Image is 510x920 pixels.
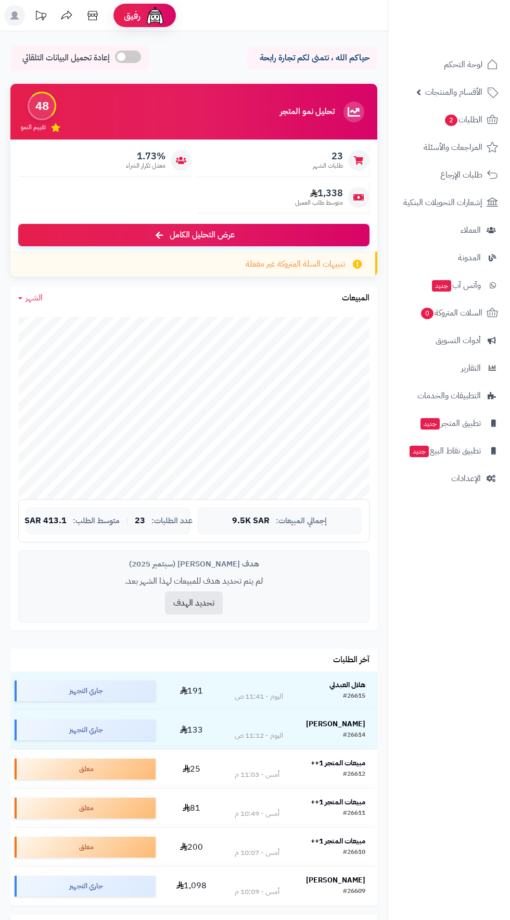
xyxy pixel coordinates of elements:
span: متوسط الطلب: [73,516,120,525]
span: عدد الطلبات: [151,516,193,525]
div: معلق [15,798,156,818]
a: تطبيق نقاط البيعجديد [394,438,504,463]
a: أدوات التسويق [394,328,504,353]
div: أمس - 11:03 م [235,770,279,780]
span: وآتس آب [431,278,481,293]
span: 1.73% [126,150,165,162]
span: تنبيهات السلة المتروكة غير مفعلة [246,258,345,270]
span: جديد [410,446,429,457]
div: جاري التجهيز [15,720,156,740]
h3: تحليل نمو المتجر [280,107,335,117]
strong: مبيعات المتجر 1++ [311,797,365,808]
a: التقارير [394,356,504,381]
a: عرض التحليل الكامل [18,224,369,246]
a: الشهر [18,292,43,304]
a: التطبيقات والخدمات [394,383,504,408]
button: تحديد الهدف [165,591,223,614]
a: العملاء [394,218,504,243]
span: جديد [420,418,440,430]
div: #26615 [343,691,365,702]
span: المراجعات والأسئلة [424,140,482,155]
td: 191 [160,672,223,710]
span: معدل تكرار الشراء [126,161,165,170]
a: المدونة [394,245,504,270]
div: #26610 [343,848,365,858]
strong: مبيعات المتجر 1++ [311,836,365,847]
a: الإعدادات [394,466,504,491]
span: تطبيق المتجر [419,416,481,431]
td: 133 [160,711,223,749]
strong: مبيعات المتجر 1++ [311,758,365,768]
td: 200 [160,828,223,866]
img: ai-face.png [145,5,165,26]
a: وآتس آبجديد [394,273,504,298]
td: 25 [160,750,223,788]
a: لوحة التحكم [394,52,504,77]
td: 81 [160,789,223,827]
a: طلبات الإرجاع [394,162,504,187]
span: | [126,517,129,525]
span: 23 [135,516,145,526]
span: لوحة التحكم [444,57,482,72]
img: logo-2.png [439,11,500,33]
span: 23 [313,150,343,162]
span: 0 [420,307,434,320]
span: رفيق [124,9,141,22]
span: 9.5K SAR [232,516,270,526]
div: جاري التجهيز [15,876,156,897]
span: الشهر [25,292,43,304]
span: عرض التحليل الكامل [170,229,235,241]
td: 1,098 [160,867,223,905]
span: إعادة تحميل البيانات التلقائي [22,52,110,64]
a: إشعارات التحويلات البنكية [394,190,504,215]
a: السلات المتروكة0 [394,300,504,325]
span: السلات المتروكة [420,306,482,320]
span: الإعدادات [451,471,481,486]
div: جاري التجهيز [15,680,156,701]
div: اليوم - 11:12 ص [235,730,283,741]
div: #26612 [343,770,365,780]
span: المدونة [458,250,481,265]
span: متوسط طلب العميل [295,198,343,207]
strong: [PERSON_NAME] [306,719,365,729]
span: 413.1 SAR [24,516,67,526]
span: تقييم النمو [21,123,46,132]
span: طلبات الشهر [313,161,343,170]
span: العملاء [461,223,481,237]
a: تطبيق المتجرجديد [394,411,504,436]
p: حياكم الله ، نتمنى لكم تجارة رابحة [255,52,369,64]
h3: آخر الطلبات [333,656,369,665]
a: المراجعات والأسئلة [394,135,504,160]
strong: [PERSON_NAME] [306,875,365,886]
span: 1,338 [295,187,343,199]
h3: المبيعات [342,294,369,303]
span: تطبيق نقاط البيع [409,444,481,458]
span: إجمالي المبيعات: [276,516,327,525]
div: أمس - 10:09 م [235,887,279,897]
span: الطلبات [444,112,482,127]
a: تحديثات المنصة [28,5,54,29]
div: اليوم - 11:41 ص [235,691,283,702]
div: معلق [15,837,156,858]
span: التطبيقات والخدمات [417,388,481,403]
span: الأقسام والمنتجات [425,85,482,99]
a: الطلبات2 [394,107,504,132]
div: هدف [PERSON_NAME] (سبتمبر 2025) [27,559,361,570]
span: التقارير [461,361,481,375]
div: معلق [15,759,156,779]
span: 2 [444,114,458,127]
span: جديد [432,280,451,292]
span: طلبات الإرجاع [440,168,482,182]
div: #26609 [343,887,365,897]
span: أدوات التسويق [436,333,481,348]
div: أمس - 10:49 م [235,809,279,819]
div: #26614 [343,730,365,741]
span: إشعارات التحويلات البنكية [403,195,482,210]
div: أمس - 10:07 م [235,848,279,858]
p: لم يتم تحديد هدف للمبيعات لهذا الشهر بعد. [27,575,361,587]
strong: هلال العبدلي [329,679,365,690]
div: #26611 [343,809,365,819]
